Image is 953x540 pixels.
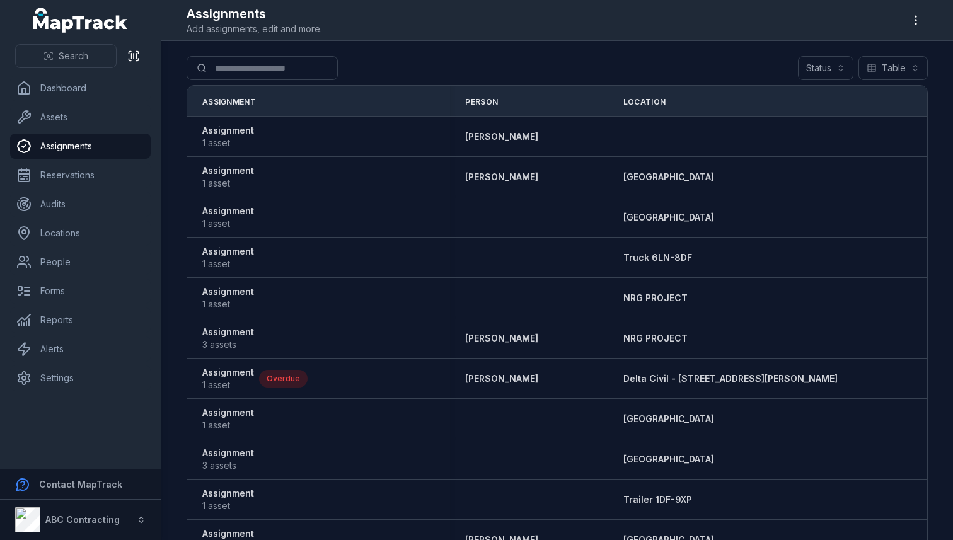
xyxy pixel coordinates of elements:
[623,212,714,222] span: [GEOGRAPHIC_DATA]
[202,177,254,190] span: 1 asset
[39,479,122,490] strong: Contact MapTrack
[623,454,714,464] span: [GEOGRAPHIC_DATA]
[202,258,254,270] span: 1 asset
[202,447,254,459] strong: Assignment
[623,494,692,505] span: Trailer 1DF-9XP
[623,413,714,424] span: [GEOGRAPHIC_DATA]
[623,171,714,182] span: [GEOGRAPHIC_DATA]
[202,419,254,432] span: 1 asset
[623,453,714,466] a: [GEOGRAPHIC_DATA]
[798,56,853,80] button: Status
[623,292,688,303] span: NRG PROJECT
[10,105,151,130] a: Assets
[202,500,254,512] span: 1 asset
[202,205,254,217] strong: Assignment
[202,285,254,298] strong: Assignment
[465,332,538,345] a: [PERSON_NAME]
[202,137,254,149] span: 1 asset
[10,336,151,362] a: Alerts
[465,372,538,385] a: [PERSON_NAME]
[202,326,254,351] a: Assignment3 assets
[623,372,838,385] a: Delta Civil - [STREET_ADDRESS][PERSON_NAME]
[623,251,692,264] a: Truck 6LN-8DF
[465,171,538,183] a: [PERSON_NAME]
[202,459,254,472] span: 3 assets
[623,292,688,304] a: NRG PROJECT
[259,370,308,388] div: Overdue
[10,134,151,159] a: Assignments
[202,285,254,311] a: Assignment1 asset
[187,23,322,35] span: Add assignments, edit and more.
[202,379,254,391] span: 1 asset
[202,487,254,500] strong: Assignment
[465,97,498,107] span: Person
[202,406,254,432] a: Assignment1 asset
[202,338,254,351] span: 3 assets
[10,221,151,246] a: Locations
[202,124,254,149] a: Assignment1 asset
[15,44,117,68] button: Search
[202,366,254,391] a: Assignment1 asset
[202,164,254,177] strong: Assignment
[623,211,714,224] a: [GEOGRAPHIC_DATA]
[202,326,254,338] strong: Assignment
[623,413,714,425] a: [GEOGRAPHIC_DATA]
[202,298,254,311] span: 1 asset
[202,205,254,230] a: Assignment1 asset
[10,163,151,188] a: Reservations
[202,406,254,419] strong: Assignment
[623,171,714,183] a: [GEOGRAPHIC_DATA]
[202,124,254,137] strong: Assignment
[202,527,254,540] strong: Assignment
[623,252,692,263] span: Truck 6LN-8DF
[202,217,254,230] span: 1 asset
[187,5,322,23] h2: Assignments
[202,366,254,379] strong: Assignment
[33,8,128,33] a: MapTrack
[10,250,151,275] a: People
[10,279,151,304] a: Forms
[10,365,151,391] a: Settings
[10,307,151,333] a: Reports
[202,97,256,107] span: Assignment
[623,332,688,345] a: NRG PROJECT
[59,50,88,62] span: Search
[10,76,151,101] a: Dashboard
[623,373,838,384] span: Delta Civil - [STREET_ADDRESS][PERSON_NAME]
[202,245,254,258] strong: Assignment
[202,447,254,472] a: Assignment3 assets
[858,56,928,80] button: Table
[202,487,254,512] a: Assignment1 asset
[10,192,151,217] a: Audits
[623,493,692,506] a: Trailer 1DF-9XP
[465,130,538,143] a: [PERSON_NAME]
[623,333,688,343] span: NRG PROJECT
[202,245,254,270] a: Assignment1 asset
[202,164,254,190] a: Assignment1 asset
[45,514,120,525] strong: ABC Contracting
[623,97,666,107] span: Location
